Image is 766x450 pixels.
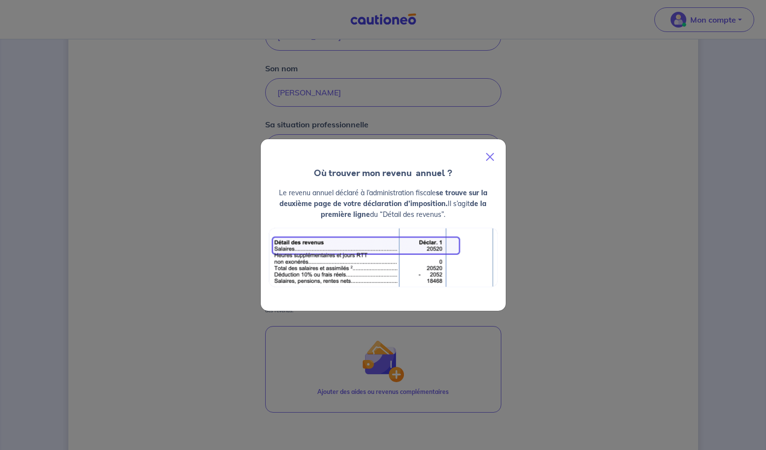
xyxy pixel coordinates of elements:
h4: Où trouver mon revenu annuel ? [261,167,506,180]
strong: se trouve sur la deuxième page de votre déclaration d’imposition. [279,188,488,208]
strong: de la première ligne [321,199,487,219]
p: Le revenu annuel déclaré à l’administration fiscale Il s’agit du “Détail des revenus”. [269,187,498,220]
img: exemple_revenu.png [269,228,498,287]
button: Close [478,143,502,171]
